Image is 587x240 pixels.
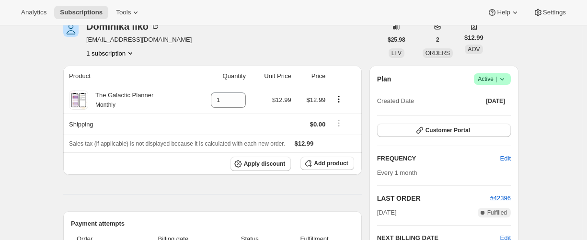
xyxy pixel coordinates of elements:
[487,209,507,217] span: Fulfilled
[86,35,192,45] span: [EMAIL_ADDRESS][DOMAIN_NAME]
[500,154,511,163] span: Edit
[436,36,439,44] span: 2
[497,9,510,16] span: Help
[490,194,511,202] a: #42396
[60,9,103,16] span: Subscriptions
[468,46,480,53] span: AOV
[490,194,511,203] button: #42396
[21,9,46,16] span: Analytics
[88,91,153,110] div: The Galactic Planner
[63,114,192,135] th: Shipping
[86,22,160,31] div: Dominika Ilko
[230,157,291,171] button: Apply discount
[314,160,348,167] span: Add product
[249,66,294,87] th: Unit Price
[272,96,291,103] span: $12.99
[70,91,87,110] img: product img
[480,94,511,108] button: [DATE]
[294,66,329,87] th: Price
[331,94,346,104] button: Product actions
[377,96,414,106] span: Created Date
[377,124,511,137] button: Customer Portal
[300,157,354,170] button: Add product
[295,140,314,147] span: $12.99
[478,74,507,84] span: Active
[310,121,326,128] span: $0.00
[244,160,286,168] span: Apply discount
[495,151,517,166] button: Edit
[71,219,354,229] h2: Payment attempts
[426,126,470,134] span: Customer Portal
[377,74,391,84] h2: Plan
[430,33,445,46] button: 2
[307,96,326,103] span: $12.99
[116,9,131,16] span: Tools
[69,140,285,147] span: Sales tax (if applicable) is not displayed because it is calculated with each new order.
[486,97,505,105] span: [DATE]
[331,118,346,128] button: Shipping actions
[482,6,525,19] button: Help
[388,36,405,44] span: $25.98
[86,48,135,58] button: Product actions
[377,208,397,217] span: [DATE]
[110,6,146,19] button: Tools
[377,169,417,176] span: Every 1 month
[63,22,79,37] span: Dominika Ilko
[95,102,115,108] small: Monthly
[192,66,249,87] th: Quantity
[391,50,402,57] span: LTV
[54,6,108,19] button: Subscriptions
[382,33,411,46] button: $25.98
[15,6,52,19] button: Analytics
[496,75,497,83] span: |
[543,9,566,16] span: Settings
[377,154,500,163] h2: FREQUENCY
[426,50,450,57] span: ORDERS
[464,33,483,43] span: $12.99
[63,66,192,87] th: Product
[528,6,572,19] button: Settings
[377,194,490,203] h2: LAST ORDER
